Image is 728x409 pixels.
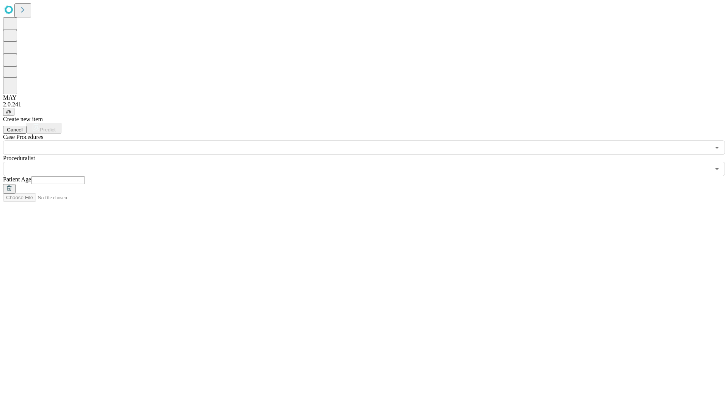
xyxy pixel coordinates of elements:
[3,176,31,183] span: Patient Age
[3,94,725,101] div: MAY
[7,127,23,133] span: Cancel
[712,164,722,174] button: Open
[40,127,55,133] span: Predict
[712,142,722,153] button: Open
[3,155,35,161] span: Proceduralist
[3,126,27,134] button: Cancel
[3,134,43,140] span: Scheduled Procedure
[3,116,43,122] span: Create new item
[3,108,14,116] button: @
[27,123,61,134] button: Predict
[6,109,11,115] span: @
[3,101,725,108] div: 2.0.241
